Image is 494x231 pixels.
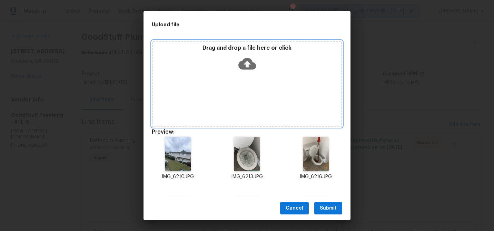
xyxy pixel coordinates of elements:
img: Z [165,137,191,171]
button: Cancel [280,202,309,215]
span: Submit [320,204,337,213]
p: IMG_6213.JPG [221,173,273,181]
h2: Upload file [152,21,311,28]
p: IMG_6210.JPG [152,173,204,181]
p: Drag and drop a file here or click [153,45,341,52]
button: Submit [314,202,342,215]
img: Z [303,137,329,171]
span: Cancel [286,204,303,213]
img: 9k= [234,137,260,171]
p: IMG_6216.JPG [290,173,342,181]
